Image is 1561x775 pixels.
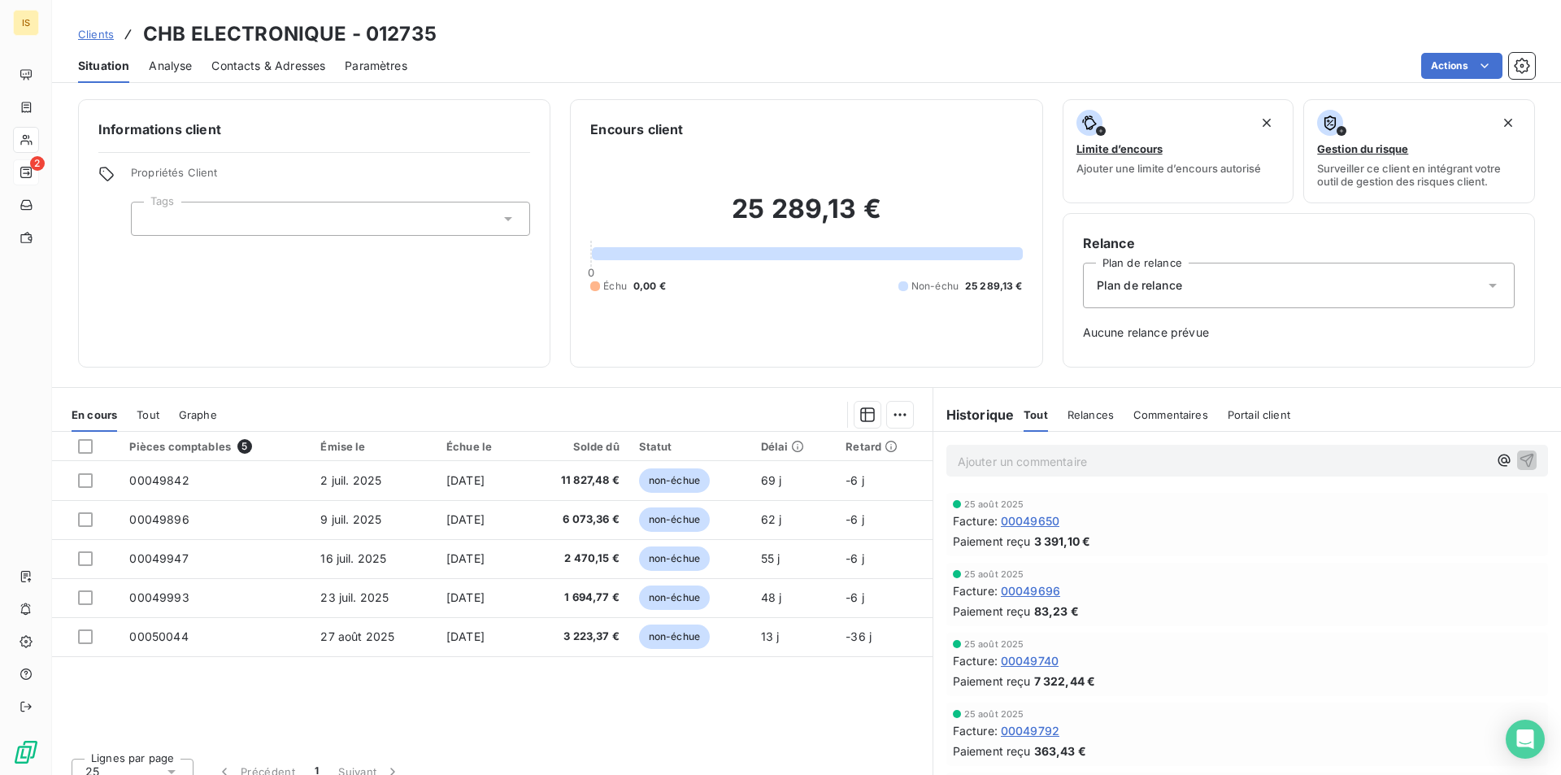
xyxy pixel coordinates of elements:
[1034,673,1096,690] span: 7 322,44 €
[1063,99,1294,203] button: Limite d’encoursAjouter une limite d’encours autorisé
[1303,99,1535,203] button: Gestion du risqueSurveiller ce client en intégrant votre outil de gestion des risques client.
[534,629,620,645] span: 3 223,37 €
[320,551,386,565] span: 16 juil. 2025
[534,551,620,567] span: 2 470,15 €
[1506,720,1545,759] div: Open Intercom Messenger
[149,58,192,74] span: Analyse
[78,28,114,41] span: Clients
[1076,142,1163,155] span: Limite d’encours
[590,193,1022,242] h2: 25 289,13 €
[1097,277,1182,294] span: Plan de relance
[320,440,427,453] div: Émise le
[13,10,39,36] div: IS
[846,590,864,604] span: -6 j
[953,673,1031,690] span: Paiement reçu
[603,279,627,294] span: Échu
[129,551,188,565] span: 00049947
[846,551,864,565] span: -6 j
[761,512,782,526] span: 62 j
[143,20,437,49] h3: CHB ELECTRONIQUE - 012735
[179,408,217,421] span: Graphe
[137,408,159,421] span: Tout
[72,408,117,421] span: En cours
[1228,408,1290,421] span: Portail client
[639,468,710,493] span: non-échue
[953,533,1031,550] span: Paiement reçu
[588,266,594,279] span: 0
[320,629,394,643] span: 27 août 2025
[1034,742,1086,760] span: 363,43 €
[320,473,381,487] span: 2 juil. 2025
[953,582,998,599] span: Facture :
[846,473,864,487] span: -6 j
[1067,408,1114,421] span: Relances
[129,629,188,643] span: 00050044
[30,156,45,171] span: 2
[1317,142,1408,155] span: Gestion du risque
[534,512,620,528] span: 6 073,36 €
[965,279,1023,294] span: 25 289,13 €
[1076,162,1261,175] span: Ajouter une limite d’encours autorisé
[761,629,780,643] span: 13 j
[129,512,189,526] span: 00049896
[639,507,710,532] span: non-échue
[953,742,1031,760] span: Paiement reçu
[964,639,1024,649] span: 25 août 2025
[761,590,782,604] span: 48 j
[534,472,620,489] span: 11 827,48 €
[78,26,114,42] a: Clients
[1034,533,1091,550] span: 3 391,10 €
[211,58,325,74] span: Contacts & Adresses
[1133,408,1208,421] span: Commentaires
[345,58,407,74] span: Paramètres
[131,166,530,189] span: Propriétés Client
[639,546,710,571] span: non-échue
[1421,53,1502,79] button: Actions
[446,440,515,453] div: Échue le
[534,440,620,453] div: Solde dû
[761,473,782,487] span: 69 j
[846,512,864,526] span: -6 j
[1083,324,1515,341] span: Aucune relance prévue
[320,590,389,604] span: 23 juil. 2025
[633,279,666,294] span: 0,00 €
[1001,722,1059,739] span: 00049792
[953,512,998,529] span: Facture :
[78,58,129,74] span: Situation
[761,551,780,565] span: 55 j
[933,405,1015,425] h6: Historique
[446,590,485,604] span: [DATE]
[590,120,683,139] h6: Encours client
[129,473,189,487] span: 00049842
[129,590,189,604] span: 00049993
[1317,162,1521,188] span: Surveiller ce client en intégrant votre outil de gestion des risques client.
[846,440,922,453] div: Retard
[446,629,485,643] span: [DATE]
[1001,582,1060,599] span: 00049696
[761,440,827,453] div: Délai
[1083,233,1515,253] h6: Relance
[1001,652,1059,669] span: 00049740
[1024,408,1048,421] span: Tout
[639,625,710,649] span: non-échue
[911,279,959,294] span: Non-échu
[534,590,620,606] span: 1 694,77 €
[446,473,485,487] span: [DATE]
[145,211,158,226] input: Ajouter une valeur
[964,569,1024,579] span: 25 août 2025
[129,439,301,454] div: Pièces comptables
[639,586,710,610] span: non-échue
[953,603,1031,620] span: Paiement reçu
[964,709,1024,719] span: 25 août 2025
[1034,603,1079,620] span: 83,23 €
[953,722,998,739] span: Facture :
[98,120,530,139] h6: Informations client
[1001,512,1059,529] span: 00049650
[846,629,872,643] span: -36 j
[446,512,485,526] span: [DATE]
[639,440,741,453] div: Statut
[13,739,39,765] img: Logo LeanPay
[237,439,252,454] span: 5
[320,512,381,526] span: 9 juil. 2025
[446,551,485,565] span: [DATE]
